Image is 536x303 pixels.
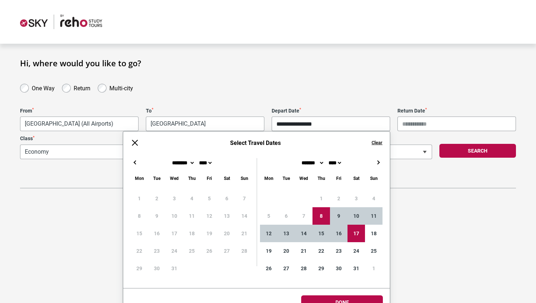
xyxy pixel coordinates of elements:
div: 16 [330,225,347,242]
div: 22 [312,242,330,260]
button: Clear [372,139,382,146]
button: ← [131,158,139,167]
div: 25 [365,242,382,260]
label: From [20,108,139,114]
div: 23 [330,242,347,260]
button: Search [439,144,516,158]
div: 13 [277,225,295,242]
div: 30 [330,260,347,277]
div: 11 [365,207,382,225]
div: 17 [347,225,365,242]
div: 29 [312,260,330,277]
div: Tuesday [148,174,166,182]
div: Saturday [218,174,236,182]
span: Melbourne, Australia [20,117,138,131]
div: 10 [347,207,365,225]
label: Return Date [397,108,516,114]
div: Tuesday [277,174,295,182]
div: 15 [312,225,330,242]
div: 21 [295,242,312,260]
div: 19 [260,242,277,260]
div: Thursday [183,174,201,182]
div: 14 [295,225,312,242]
div: Sunday [236,174,253,182]
h6: Select Travel Dates [147,139,364,146]
div: 18 [365,225,382,242]
div: Wednesday [295,174,312,182]
div: 1 [365,260,382,277]
span: Economy [20,145,222,159]
h1: Hi, where would you like to go? [20,58,516,68]
span: Melbourne, Australia [20,117,139,131]
div: 28 [295,260,312,277]
div: 20 [277,242,295,260]
div: 8 [312,207,330,225]
div: Saturday [347,174,365,182]
div: 27 [277,260,295,277]
div: 31 [347,260,365,277]
div: Friday [201,174,218,182]
span: Zurich, Switzerland [146,117,264,131]
div: Friday [330,174,347,182]
label: Depart Date [272,108,390,114]
div: 26 [260,260,277,277]
div: 12 [260,225,277,242]
button: → [374,158,382,167]
div: 24 [347,242,365,260]
div: Wednesday [166,174,183,182]
div: 9 [330,207,347,225]
div: Sunday [365,174,382,182]
label: To [146,108,264,114]
div: Monday [260,174,277,182]
label: Class [20,135,222,142]
label: One Way [32,83,55,92]
label: Return [74,83,90,92]
div: Monday [131,174,148,182]
div: Thursday [312,174,330,182]
label: Multi-city [109,83,133,92]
